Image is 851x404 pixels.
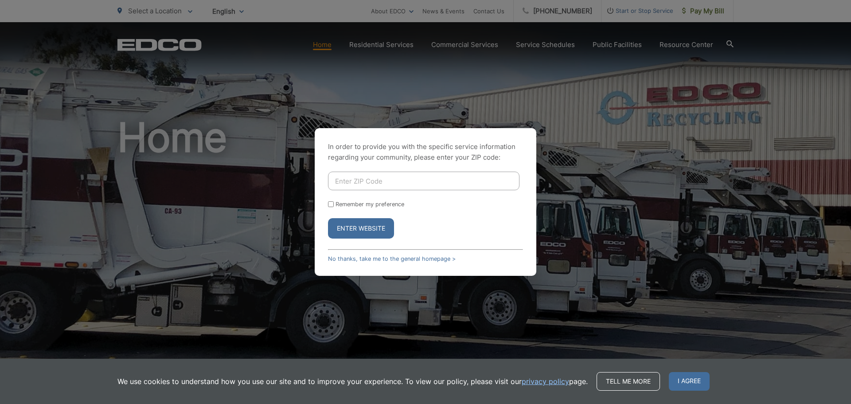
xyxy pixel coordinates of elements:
[522,376,569,387] a: privacy policy
[328,172,519,190] input: Enter ZIP Code
[597,372,660,391] a: Tell me more
[328,141,523,163] p: In order to provide you with the specific service information regarding your community, please en...
[328,255,456,262] a: No thanks, take me to the general homepage >
[328,218,394,239] button: Enter Website
[669,372,710,391] span: I agree
[336,201,404,208] label: Remember my preference
[117,376,588,387] p: We use cookies to understand how you use our site and to improve your experience. To view our pol...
